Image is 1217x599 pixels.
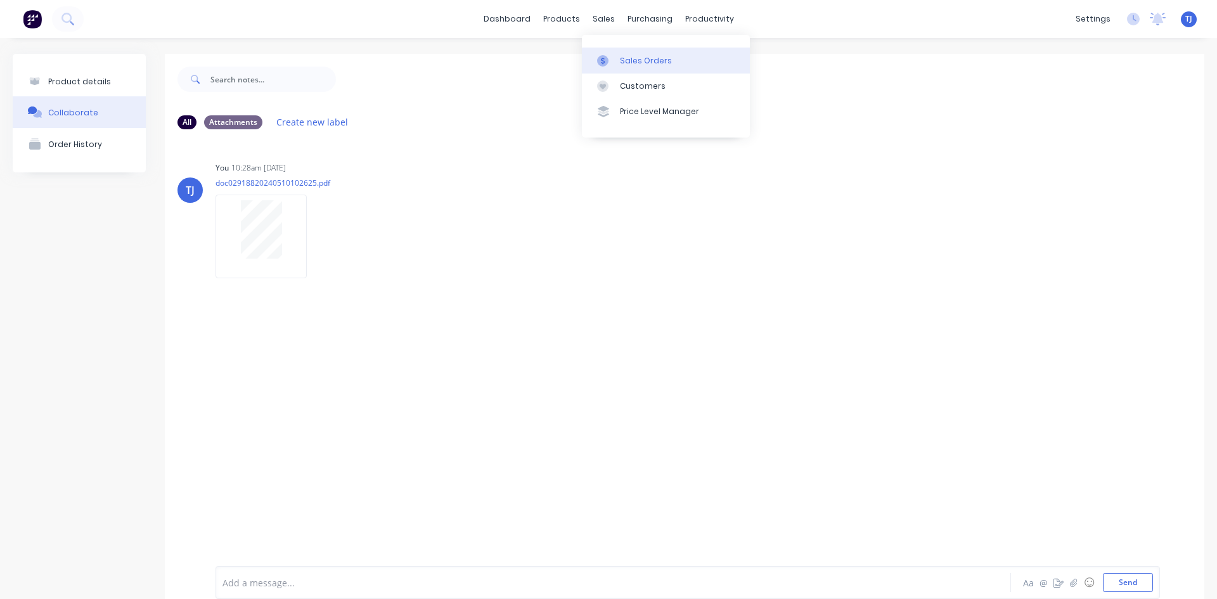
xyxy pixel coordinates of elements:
[177,115,196,129] div: All
[1185,13,1192,25] span: TJ
[13,128,146,160] button: Order History
[679,10,740,29] div: productivity
[23,10,42,29] img: Factory
[1069,10,1117,29] div: settings
[270,113,355,131] button: Create new label
[537,10,586,29] div: products
[231,162,286,174] div: 10:28am [DATE]
[1021,575,1036,590] button: Aa
[582,74,750,99] a: Customers
[48,108,98,117] div: Collaborate
[1081,575,1097,590] button: ☺
[216,177,330,188] p: doc02918820240510102625.pdf
[204,115,262,129] div: Attachments
[13,96,146,128] button: Collaborate
[1036,575,1051,590] button: @
[582,48,750,73] a: Sales Orders
[1103,573,1153,592] button: Send
[620,106,699,117] div: Price Level Manager
[48,139,102,149] div: Order History
[216,162,229,174] div: You
[586,10,621,29] div: sales
[621,10,679,29] div: purchasing
[477,10,537,29] a: dashboard
[13,67,146,96] button: Product details
[582,99,750,124] a: Price Level Manager
[48,77,111,86] div: Product details
[620,81,666,92] div: Customers
[620,55,672,67] div: Sales Orders
[186,183,195,198] div: TJ
[210,67,336,92] input: Search notes...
